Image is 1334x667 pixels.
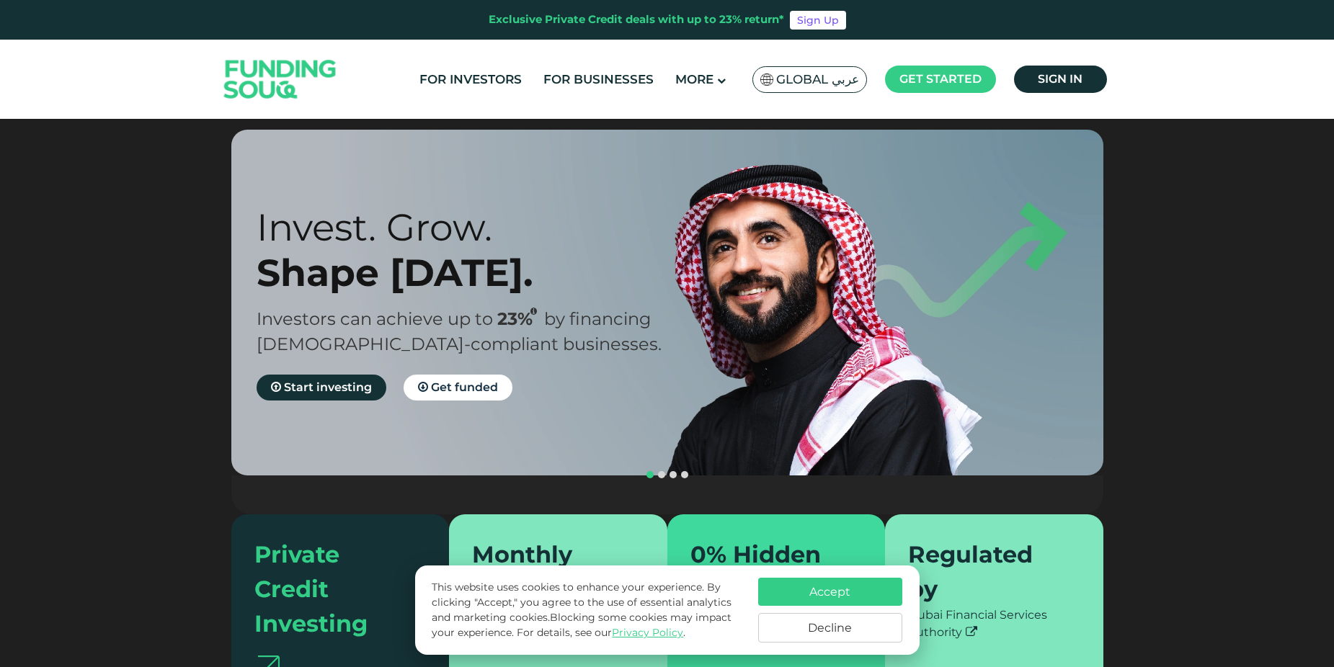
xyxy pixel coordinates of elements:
img: SA Flag [760,73,773,86]
div: Exclusive Private Credit deals with up to 23% return* [489,12,784,28]
button: navigation [644,469,656,480]
button: navigation [656,469,667,480]
a: Get funded [404,375,512,400]
i: 23% IRR (expected) ~ 15% Net yield (expected) [530,308,537,315]
span: Start investing [284,380,372,394]
a: Privacy Policy [612,626,683,639]
button: navigation [679,469,690,480]
span: Get funded [431,380,498,394]
span: More [675,72,713,86]
div: Invest. Grow. [257,205,693,250]
span: 23% [497,308,544,329]
a: For Businesses [540,68,657,91]
span: Investors can achieve up to [257,308,493,329]
div: Monthly repayments [472,537,627,606]
p: This website uses cookies to enhance your experience. By clicking "Accept," you agree to the use ... [432,580,743,640]
a: For Investors [416,68,525,91]
button: Accept [758,578,902,606]
a: Sign Up [790,11,846,30]
div: Shape [DATE]. [257,250,693,295]
a: Sign in [1014,66,1107,93]
a: Start investing [257,375,386,400]
div: 0% Hidden Fees [690,537,845,606]
span: Sign in [1038,72,1082,86]
span: Blocking some cookies may impact your experience. [432,611,732,639]
div: Private Credit Investing [254,537,409,641]
button: navigation [667,469,679,480]
button: Decline [758,613,902,643]
span: Global عربي [776,71,859,88]
span: For details, see our . [517,626,685,639]
span: Get started [899,72,982,86]
img: Logo [210,43,351,116]
div: Dubai Financial Services Authority [908,606,1080,641]
div: Regulated by [908,537,1063,606]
